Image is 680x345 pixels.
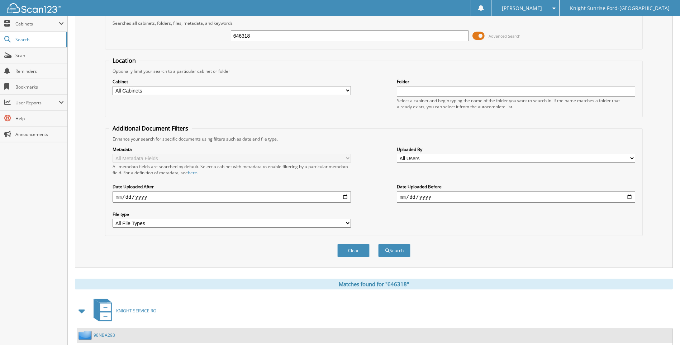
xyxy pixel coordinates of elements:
[15,115,64,122] span: Help
[397,146,635,152] label: Uploaded By
[644,311,680,345] iframe: Chat Widget
[116,308,156,314] span: KNIGHT SERVICE RO
[79,331,94,340] img: folder2.png
[337,244,370,257] button: Clear
[75,279,673,289] div: Matches found for "646318"
[89,297,156,325] a: KNIGHT SERVICE RO
[113,184,351,190] label: Date Uploaded After
[113,191,351,203] input: start
[489,33,520,39] span: Advanced Search
[109,68,638,74] div: Optionally limit your search to a particular cabinet or folder
[188,170,197,176] a: here
[15,52,64,58] span: Scan
[502,6,542,10] span: [PERSON_NAME]
[109,136,638,142] div: Enhance your search for specific documents using filters such as date and file type.
[397,184,635,190] label: Date Uploaded Before
[397,98,635,110] div: Select a cabinet and begin typing the name of the folder you want to search in. If the name match...
[397,79,635,85] label: Folder
[378,244,410,257] button: Search
[109,57,139,65] legend: Location
[15,84,64,90] span: Bookmarks
[94,332,115,338] a: 98NBA293
[113,164,351,176] div: All metadata fields are searched by default. Select a cabinet with metadata to enable filtering b...
[15,131,64,137] span: Announcements
[113,79,351,85] label: Cabinet
[397,191,635,203] input: end
[7,3,61,13] img: scan123-logo-white.svg
[113,146,351,152] label: Metadata
[109,124,192,132] legend: Additional Document Filters
[570,6,670,10] span: Knight Sunrise Ford-[GEOGRAPHIC_DATA]
[15,68,64,74] span: Reminders
[113,211,351,217] label: File type
[15,21,59,27] span: Cabinets
[15,100,59,106] span: User Reports
[15,37,63,43] span: Search
[109,20,638,26] div: Searches all cabinets, folders, files, metadata, and keywords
